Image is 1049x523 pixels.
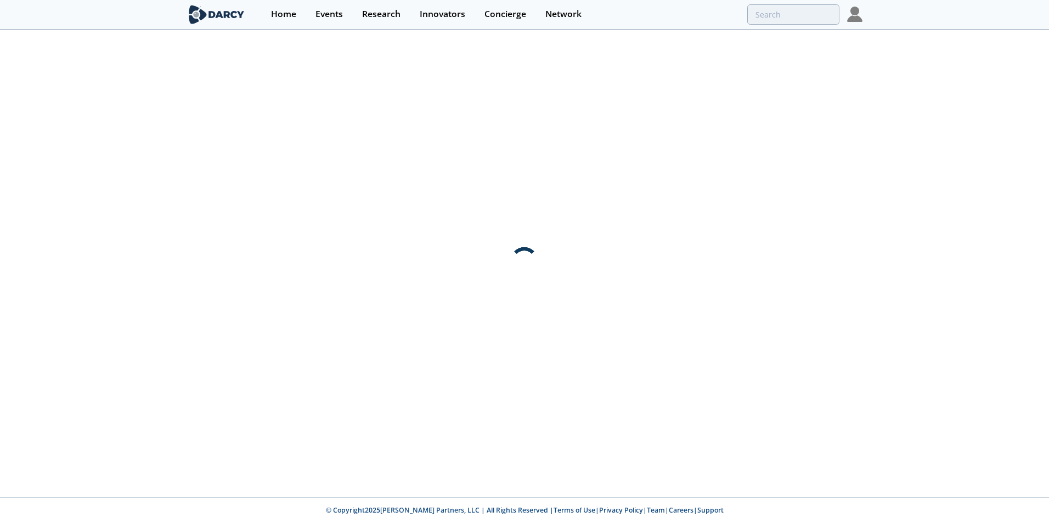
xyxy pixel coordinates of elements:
p: © Copyright 2025 [PERSON_NAME] Partners, LLC | All Rights Reserved | | | | | [119,505,930,515]
a: Terms of Use [554,505,595,515]
div: Concierge [484,10,526,19]
div: Home [271,10,296,19]
a: Support [697,505,724,515]
a: Team [647,505,665,515]
div: Innovators [420,10,465,19]
div: Events [315,10,343,19]
input: Advanced Search [747,4,839,25]
a: Privacy Policy [599,505,643,515]
a: Careers [669,505,693,515]
img: logo-wide.svg [187,5,246,24]
img: Profile [847,7,862,22]
div: Research [362,10,401,19]
div: Network [545,10,582,19]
